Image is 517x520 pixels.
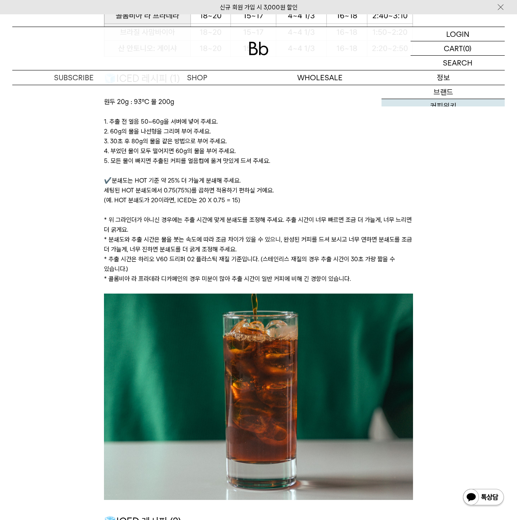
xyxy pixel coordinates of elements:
a: SHOP [135,70,259,85]
a: LOGIN [411,27,505,41]
span: 원두 20g : 93℃ 물 200g [104,98,174,106]
p: * 콜롬비아 라 프라데라 디카페인의 경우 미분이 많아 추출 시간이 일반 커피에 비해 긴 경향이 있습니다. [104,274,413,284]
p: 3. 30초 후 80g의 물을 같은 방법으로 부어 주세요. [104,136,413,146]
p: ✔️분쇄도는 HOT 기준 약 25% 더 가늘게 분쇄해 주세요. 세팅된 HOT 분쇄도에서 0.75(75%)를 곱하면 적용하기 편하실 거예요. (예. HOT 분쇄도가 20이라면,... [104,176,413,205]
p: (0) [463,41,472,55]
p: * 분쇄도와 추출 시간은 물을 붓는 속도에 따라 조금 차이가 있을 수 있으니, 완성된 커피를 드셔 보시고 너무 연하면 분쇄도를 조금 더 가늘게, 너무 진하면 분쇄도를 더 굵게... [104,235,413,254]
p: SEARCH [443,56,472,70]
p: 2. 60g의 물을 나선형을 그리며 부어 주세요. [104,127,413,136]
img: d225fabf49c7a8e716f10ba4a290db87_175635.jpg [104,294,413,500]
p: 정보 [382,70,505,85]
a: SUBSCRIBE [12,70,135,85]
p: LOGIN [446,27,470,41]
img: 카카오톡 채널 1:1 채팅 버튼 [462,488,505,508]
img: 로고 [249,42,269,55]
a: 신규 회원 가입 시 3,000원 할인 [220,4,298,11]
p: 4. 부었던 물이 모두 떨어지면 60g의 물을 부어 주세요. [104,146,413,156]
a: 커피위키 [382,99,505,113]
p: * 위 그라인더가 아니신 경우에는 추출 시간에 맞게 분쇄도를 조정해 주세요. 추출 시간이 너무 빠르면 조금 더 가늘게, 너무 느리면 더 굵게요. [104,215,413,235]
p: * 추출 시간은 하리오 V60 드리퍼 02 플라스틱 재질 기준입니다. (스테인리스 재질의 경우 추출 시간이 30초 가량 짧을 수 있습니다.) [104,254,413,274]
p: 5. 모든 물이 빠지면 추출된 커피를 얼음컵에 옮겨 맛있게 드셔 주세요. [104,156,413,166]
a: 브랜드 [382,85,505,99]
p: CART [444,41,463,55]
a: CART (0) [411,41,505,56]
p: 1. 추출 전 얼음 50~60g을 서버에 넣어 주세요. [104,117,413,127]
p: WHOLESALE [259,70,382,85]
